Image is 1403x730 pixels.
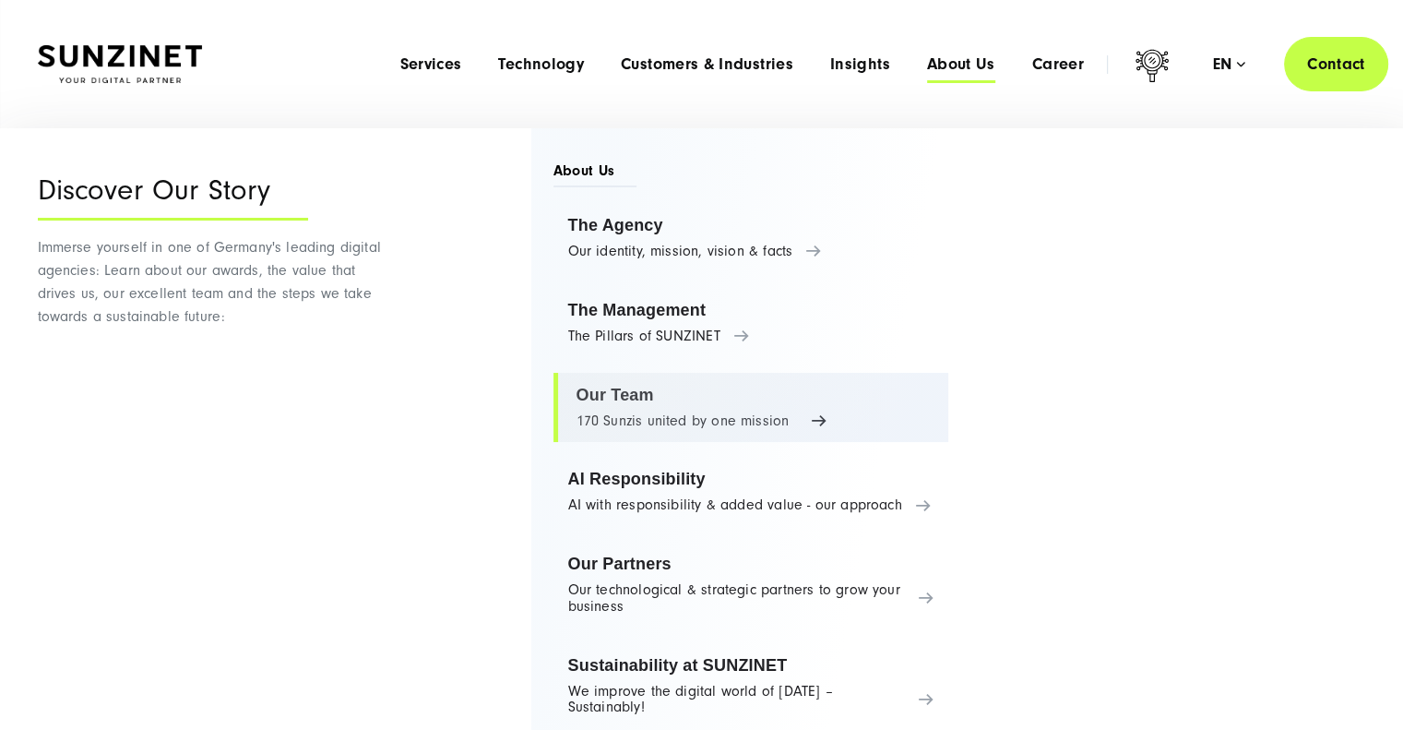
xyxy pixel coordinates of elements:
a: The Agency Our identity, mission, vision & facts [553,203,949,273]
a: Sustainability at SUNZINET We improve the digital world of [DATE] – Sustainably! [553,643,949,730]
div: Discover Our Story [38,174,308,221]
a: Career [1032,55,1084,74]
a: Insights [830,55,890,74]
a: Customers & Industries [621,55,793,74]
a: Contact [1284,37,1388,91]
a: Our Team 170 Sunzis united by one mission [553,373,949,443]
a: AI Responsibility AI with responsibility & added value - our approach [553,457,949,527]
img: SUNZINET Full Service Digital Agentur [38,45,202,84]
a: Technology [498,55,584,74]
a: Our Partners Our technological & strategic partners to grow your business [553,542,949,628]
a: Services [399,55,461,74]
a: About Us [927,55,995,74]
p: Immerse yourself in one of Germany's leading digital agencies: Learn about our awards, the value ... [38,236,384,329]
a: The Management The Pillars of SUNZINET [553,288,949,358]
div: en [1213,55,1245,74]
span: About Us [553,161,637,187]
